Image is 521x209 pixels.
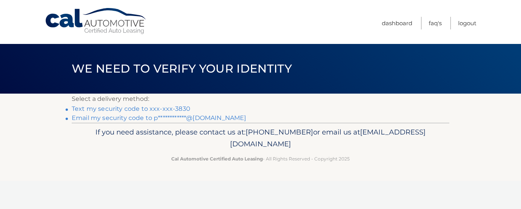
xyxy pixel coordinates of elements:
[458,17,476,29] a: Logout
[72,94,449,104] p: Select a delivery method:
[77,155,444,163] p: - All Rights Reserved - Copyright 2025
[246,128,313,136] span: [PHONE_NUMBER]
[171,156,263,162] strong: Cal Automotive Certified Auto Leasing
[45,8,148,35] a: Cal Automotive
[72,62,292,76] span: We need to verify your identity
[382,17,412,29] a: Dashboard
[72,105,190,112] a: Text my security code to xxx-xxx-3830
[429,17,442,29] a: FAQ's
[77,126,444,151] p: If you need assistance, please contact us at: or email us at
